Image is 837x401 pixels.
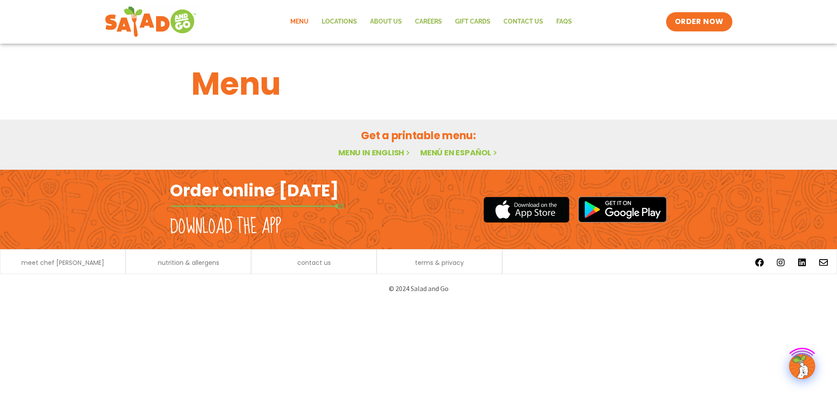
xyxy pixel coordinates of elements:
h2: Download the app [170,215,281,239]
a: Careers [408,12,449,32]
img: appstore [483,195,569,224]
img: google_play [578,196,667,223]
a: Menú en español [420,147,499,158]
img: fork [170,204,344,209]
span: ORDER NOW [675,17,724,27]
a: FAQs [550,12,578,32]
a: Locations [315,12,364,32]
a: terms & privacy [415,260,464,266]
nav: Menu [284,12,578,32]
a: ORDER NOW [666,12,732,31]
a: Contact Us [497,12,550,32]
img: new-SAG-logo-768×292 [105,4,197,39]
h2: Order online [DATE] [170,180,339,201]
a: Menu [284,12,315,32]
a: GIFT CARDS [449,12,497,32]
h2: Get a printable menu: [191,128,646,143]
a: Menu in English [338,147,412,158]
a: contact us [297,260,331,266]
h1: Menu [191,60,646,107]
p: © 2024 Salad and Go [174,283,663,295]
a: About Us [364,12,408,32]
a: meet chef [PERSON_NAME] [21,260,104,266]
a: nutrition & allergens [158,260,219,266]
